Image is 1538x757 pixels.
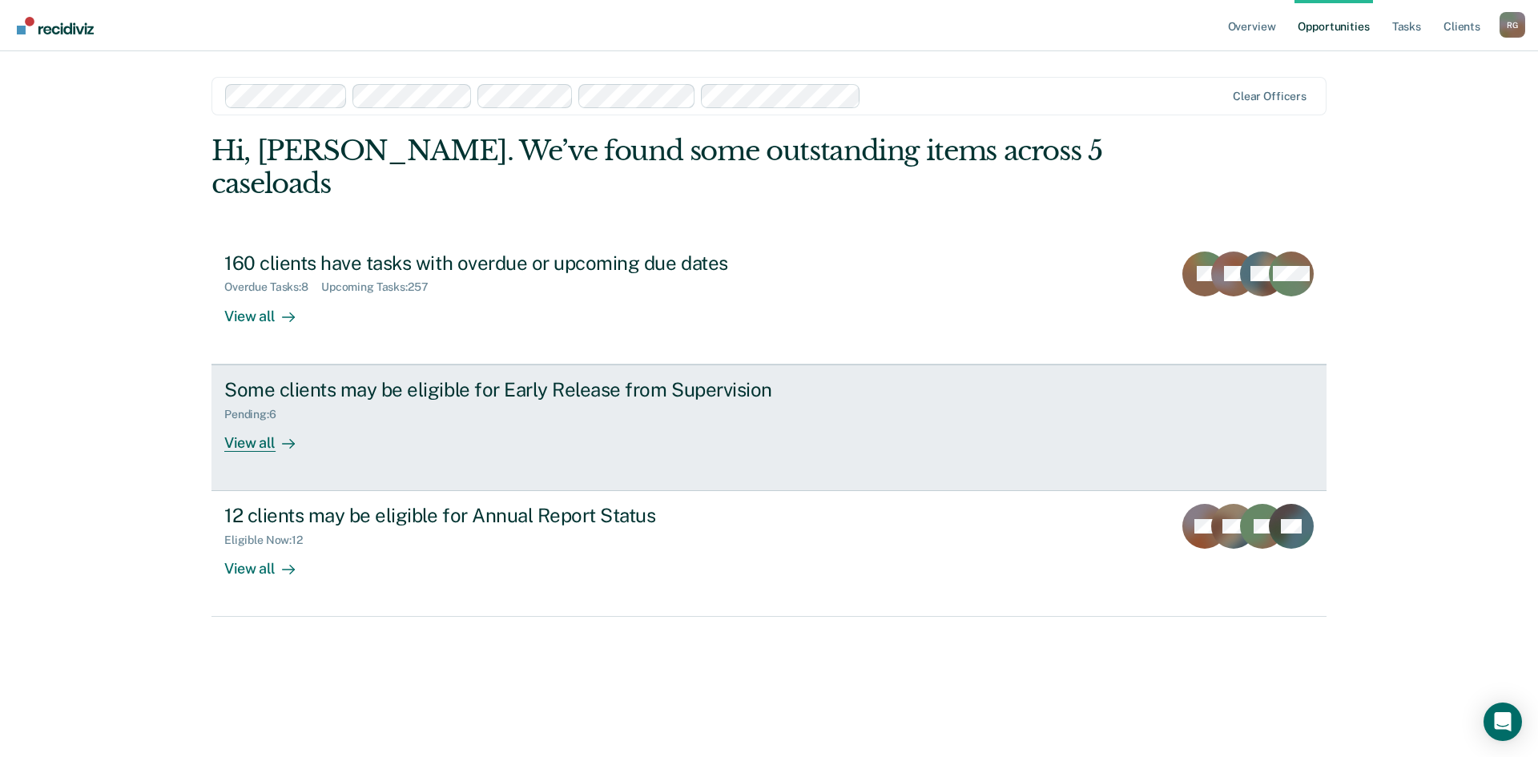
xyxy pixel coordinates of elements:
[1500,12,1525,38] div: R G
[224,378,787,401] div: Some clients may be eligible for Early Release from Supervision
[224,421,314,452] div: View all
[321,280,441,294] div: Upcoming Tasks : 257
[1233,90,1306,103] div: Clear officers
[211,239,1327,364] a: 160 clients have tasks with overdue or upcoming due datesOverdue Tasks:8Upcoming Tasks:257View all
[224,280,321,294] div: Overdue Tasks : 8
[211,491,1327,617] a: 12 clients may be eligible for Annual Report StatusEligible Now:12View all
[224,252,787,275] div: 160 clients have tasks with overdue or upcoming due dates
[224,547,314,578] div: View all
[224,504,787,527] div: 12 clients may be eligible for Annual Report Status
[1484,703,1522,741] div: Open Intercom Messenger
[224,408,289,421] div: Pending : 6
[224,534,316,547] div: Eligible Now : 12
[17,17,94,34] img: Recidiviz
[224,294,314,325] div: View all
[211,364,1327,491] a: Some clients may be eligible for Early Release from SupervisionPending:6View all
[1500,12,1525,38] button: Profile dropdown button
[211,135,1104,200] div: Hi, [PERSON_NAME]. We’ve found some outstanding items across 5 caseloads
